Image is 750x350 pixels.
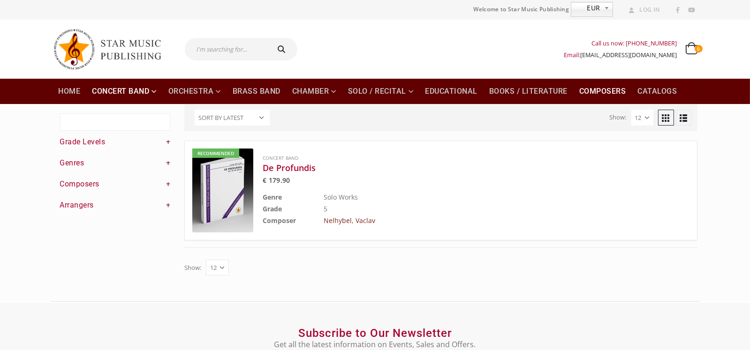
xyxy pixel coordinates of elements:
[632,79,683,104] a: Catalogs
[60,137,171,147] h4: Grade Levels
[163,79,227,104] a: Orchestra
[53,24,170,74] img: Star Music Publishing
[685,4,697,16] a: Youtube
[263,162,642,173] a: De Profundis
[218,326,533,340] h2: Subscribe to Our Newsletter
[420,79,484,104] a: Educational
[695,45,702,52] span: 0
[166,179,171,189] a: +
[574,79,632,104] a: Composers
[484,79,573,104] a: Books / Literature
[581,51,677,59] a: [EMAIL_ADDRESS][DOMAIN_NAME]
[263,176,266,185] span: €
[610,112,627,123] label: Show:
[263,216,296,225] b: Composer
[324,203,642,215] td: 5
[324,216,375,225] a: Nelhybel, Vaclav
[564,49,677,61] div: Email:
[625,4,660,16] a: Log In
[60,200,171,210] h4: Arrangers
[218,339,533,350] p: Get all the latest information on Events, Sales and Offers.
[268,38,298,60] button: Search
[324,191,642,203] td: Solo Works
[166,158,171,168] a: +
[263,176,290,185] bdi: 179.90
[195,110,270,126] select: Shop order
[184,262,201,274] label: Show:
[658,110,674,126] a: Grid View
[342,79,419,104] a: Solo / Recital
[60,158,171,168] h4: Genres
[263,193,282,201] b: Genre
[166,137,171,147] a: +
[263,204,282,213] b: Grade
[53,79,86,104] a: Home
[185,38,268,60] input: I'm searching for...
[87,79,163,104] a: Concert Band
[60,179,171,189] h4: Composers
[192,149,239,158] div: Recommended
[672,4,684,16] a: Facebook
[166,200,171,210] a: +
[227,79,286,104] a: Brass Band
[263,155,298,161] a: Concert Band
[287,79,342,104] a: Chamber
[192,149,253,232] a: Recommended
[676,110,692,126] a: List View
[571,2,600,14] span: EUR
[474,2,569,16] span: Welcome to Star Music Publishing
[564,37,677,49] div: Call us now: [PHONE_NUMBER]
